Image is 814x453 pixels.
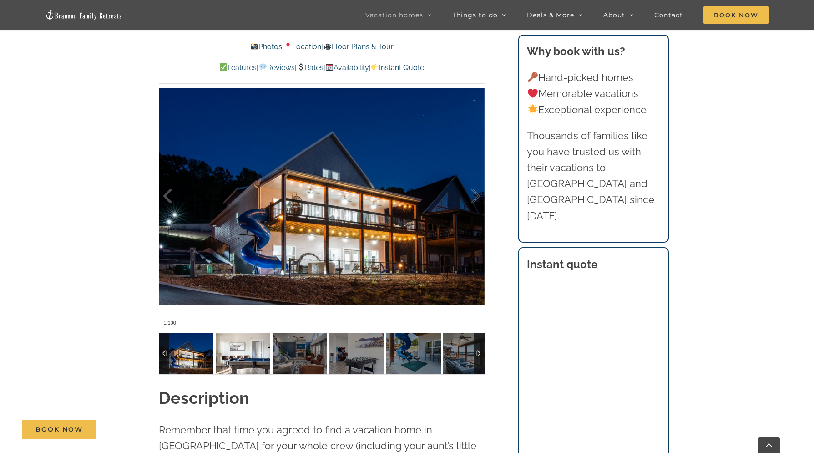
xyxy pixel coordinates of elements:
span: Book Now [703,6,769,24]
img: 054-Skye-Retreat-Branson-Family-Retreats-Table-Rock-Lake-vacation-home-1508-scaled.jpg-nggid04191... [443,333,498,374]
p: Thousands of families like you have trusted us with their vacations to [GEOGRAPHIC_DATA] and [GEO... [527,128,660,224]
a: Features [219,63,257,72]
img: ✅ [220,63,227,71]
a: Rates [297,63,324,72]
img: Branson Family Retreats Logo [45,10,122,20]
img: 📸 [251,43,258,50]
img: ❤️ [528,88,538,98]
img: 💬 [259,63,267,71]
a: Reviews [258,63,294,72]
a: Book Now [22,420,96,439]
h3: Why book with us? [527,43,660,60]
span: Book Now [35,426,83,433]
span: Deals & More [527,12,574,18]
p: Hand-picked homes Memorable vacations Exceptional experience [527,70,660,118]
img: 078-Skye-Retreat-Branson-Family-Retreats-Table-Rock-Lake-vacation-home-1453-scaled.jpg-nggid04189... [159,333,213,374]
span: About [603,12,625,18]
img: 00-Skye-Retreat-at-Table-Rock-Lake-1043-scaled.jpg-nggid042766-ngg0dyn-120x90-00f0w010c011r110f11... [329,333,384,374]
img: 🌟 [528,104,538,114]
strong: Instant quote [527,258,597,271]
a: Photos [250,42,282,51]
img: 👉 [371,63,379,71]
span: Vacation homes [365,12,423,18]
img: 📆 [326,63,333,71]
span: Contact [654,12,683,18]
img: 00-Skye-Retreat-at-Table-Rock-Lake-1040-scaled.jpg-nggid042764-ngg0dyn-120x90-00f0w010c011r110f11... [216,333,270,374]
a: Availability [325,63,369,72]
img: 058-Skye-Retreat-Branson-Family-Retreats-Table-Rock-Lake-vacation-home-1622-scaled.jpg-nggid04189... [386,333,441,374]
p: | | | | [159,62,485,74]
a: Location [284,42,321,51]
span: Things to do [452,12,498,18]
strong: Description [159,388,249,407]
img: 🔑 [528,72,538,82]
img: 📍 [284,43,292,50]
img: Skye-Retreat-at-Table-Rock-Lake-3004-Edit-scaled.jpg-nggid042979-ngg0dyn-120x90-00f0w010c011r110f... [273,333,327,374]
a: Floor Plans & Tour [323,42,393,51]
a: Instant Quote [371,63,424,72]
img: 💲 [297,63,304,71]
p: | | [159,41,485,53]
img: 🎥 [324,43,331,50]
